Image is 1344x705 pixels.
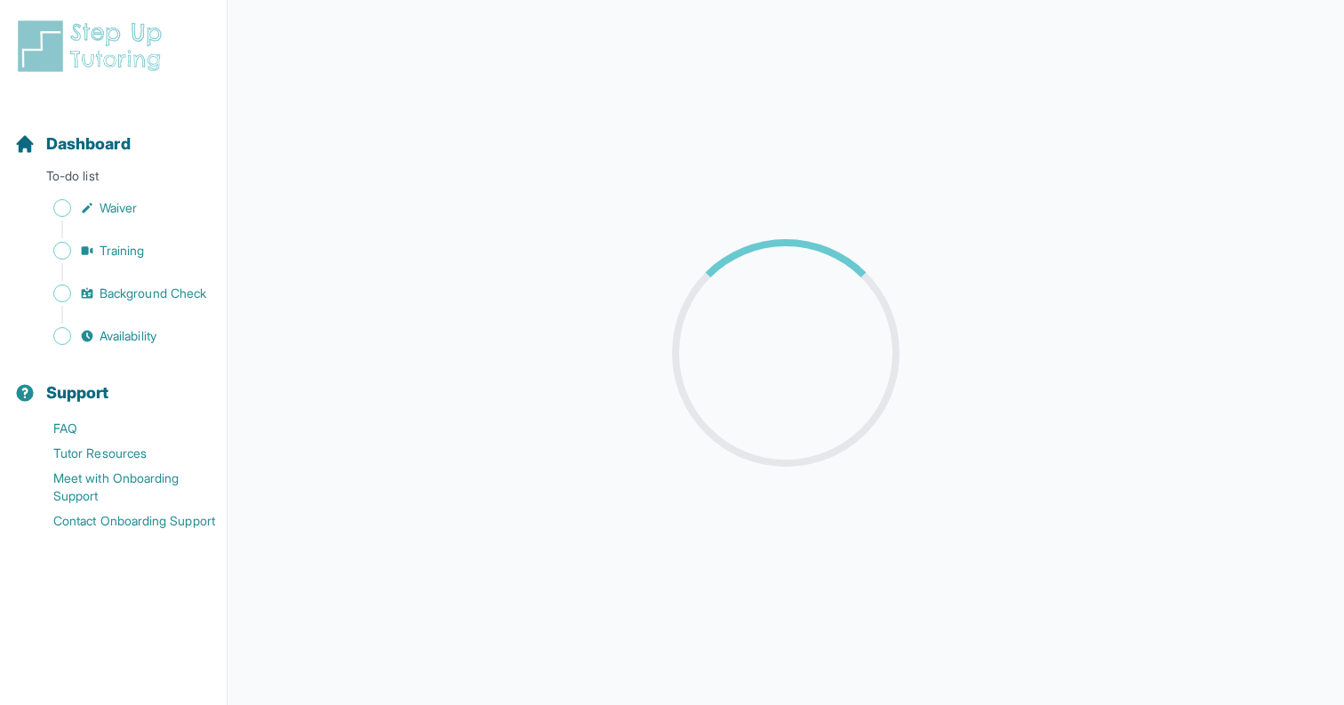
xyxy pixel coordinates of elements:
img: logo [14,18,172,75]
span: Dashboard [46,132,131,156]
a: Tutor Resources [14,441,227,466]
p: To-do list [7,167,220,192]
a: Contact Onboarding Support [14,509,227,533]
span: Background Check [100,284,206,302]
a: Training [14,238,227,263]
a: Waiver [14,196,227,220]
span: Waiver [100,199,137,217]
a: FAQ [14,416,227,441]
span: Availability [100,327,156,345]
button: Dashboard [7,103,220,164]
span: Support [46,381,109,405]
a: Meet with Onboarding Support [14,466,227,509]
button: Support [7,352,220,413]
span: Training [100,242,145,260]
a: Dashboard [14,132,131,156]
a: Background Check [14,281,227,306]
a: Availability [14,324,227,348]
